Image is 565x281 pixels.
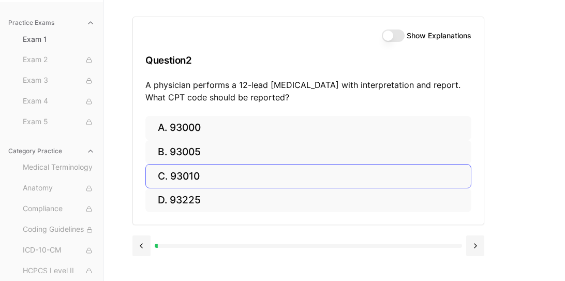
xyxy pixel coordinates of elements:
[23,224,95,235] span: Coding Guidelines
[23,203,95,215] span: Compliance
[19,263,99,279] button: HCPCS Level II
[23,116,95,128] span: Exam 5
[4,14,99,31] button: Practice Exams
[19,180,99,197] button: Anatomy
[19,114,99,130] button: Exam 5
[23,162,95,173] span: Medical Terminology
[23,265,95,277] span: HCPCS Level II
[19,72,99,89] button: Exam 3
[19,242,99,259] button: ICD-10-CM
[145,45,471,76] h3: Question 2
[19,31,99,48] button: Exam 1
[145,188,471,213] button: D. 93225
[145,79,471,103] p: A physician performs a 12-lead [MEDICAL_DATA] with interpretation and report. What CPT code shoul...
[19,159,99,176] button: Medical Terminology
[19,221,99,238] button: Coding Guidelines
[23,75,95,86] span: Exam 3
[19,93,99,110] button: Exam 4
[145,116,471,140] button: A. 93000
[23,245,95,256] span: ICD-10-CM
[407,32,471,39] label: Show Explanations
[145,140,471,165] button: B. 93005
[19,201,99,217] button: Compliance
[145,164,471,188] button: C. 93010
[4,143,99,159] button: Category Practice
[19,52,99,68] button: Exam 2
[23,183,95,194] span: Anatomy
[23,34,95,45] span: Exam 1
[23,96,95,107] span: Exam 4
[23,54,95,66] span: Exam 2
